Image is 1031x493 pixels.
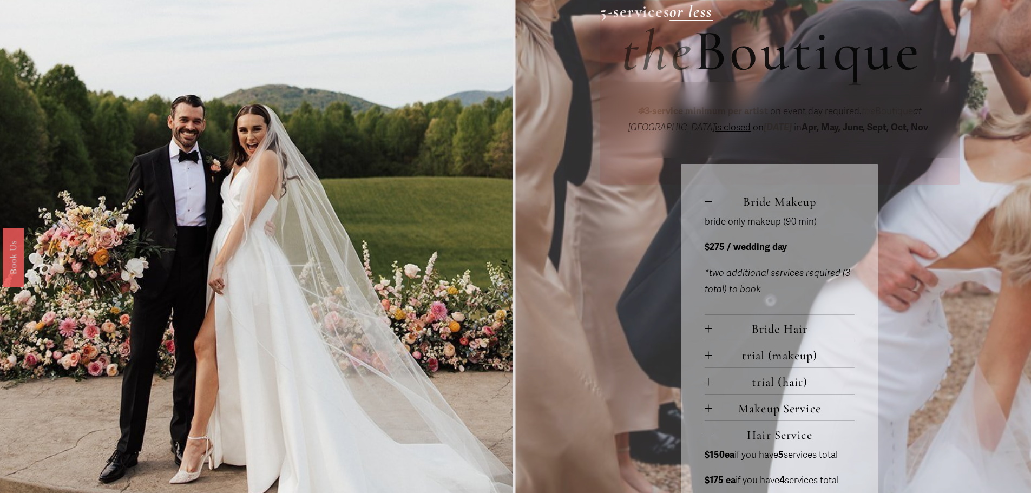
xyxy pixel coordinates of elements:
[768,106,862,117] span: on event day required.
[705,449,734,461] strong: $150ea
[705,241,787,253] strong: $275 / wedding day
[712,348,855,363] span: trial (makeup)
[802,122,928,133] strong: Apr, May, June, Sept, Oct, Nov
[705,368,855,394] button: trial (hair)
[712,194,855,209] span: Bride Makeup
[712,374,855,389] span: trial (hair)
[621,16,694,86] em: the
[705,395,855,420] button: Makeup Service
[705,315,855,341] button: Bride Hair
[712,401,855,416] span: Makeup Service
[712,428,855,442] span: Hair Service
[705,214,855,314] div: Bride Makeup
[705,447,855,464] p: if you have services total
[705,475,736,486] strong: $175 ea
[712,321,855,336] span: Bride Hair
[705,472,855,489] p: if you have services total
[705,188,855,214] button: Bride Makeup
[778,449,784,461] strong: 5
[705,341,855,367] button: trial (makeup)
[705,214,855,231] p: bride only makeup (90 min)
[600,2,669,22] strong: 5-services
[669,2,713,22] a: or less
[645,106,768,117] strong: 3-service minimum per artist
[792,122,930,133] span: in
[764,122,792,133] em: [DATE]
[705,421,855,447] button: Hair Service
[862,106,913,117] span: Boutique
[715,122,751,133] span: is closed
[779,475,785,486] strong: 4
[3,227,24,286] a: Book Us
[705,267,850,295] em: *two additional services required (3 total) to book
[637,106,645,117] em: ✽
[862,106,875,117] em: the
[694,16,922,86] span: Boutique
[621,103,938,136] p: on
